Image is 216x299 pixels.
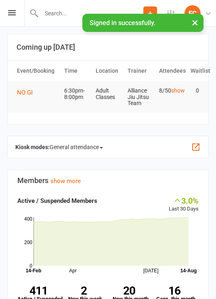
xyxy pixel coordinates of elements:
td: 0 [187,81,203,100]
th: Attendees [155,61,187,81]
strong: 411 [17,285,59,296]
div: Last 30 Days [169,196,199,213]
h3: Members [17,177,199,185]
h3: Coming up [DATE] [17,43,199,51]
input: Search... [39,8,143,19]
th: Location [92,61,124,81]
span: General attendance [50,141,103,154]
th: Time [61,61,92,81]
th: Event/Booking [13,61,61,81]
button: NO GI [17,88,38,97]
td: Adult Classes [92,81,124,107]
a: show [171,87,185,94]
td: Alliance Jiu Jitsu Team [124,81,155,113]
button: × [188,14,202,31]
span: NO GI [17,89,33,96]
strong: Active / Suspended Members [17,197,97,204]
div: FC [185,5,201,21]
div: 3.0% [169,196,199,205]
td: 8/50 [155,81,187,100]
strong: 16 [153,285,195,296]
th: Trainer [124,61,155,81]
td: 6:30pm-8:00pm [61,81,92,107]
strong: Kiosk modes: [15,144,50,150]
strong: 20 [108,285,150,296]
a: show more [50,177,81,185]
th: Waitlist [187,61,203,81]
span: Signed in successfully. [90,19,155,27]
strong: 2 [63,285,105,296]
